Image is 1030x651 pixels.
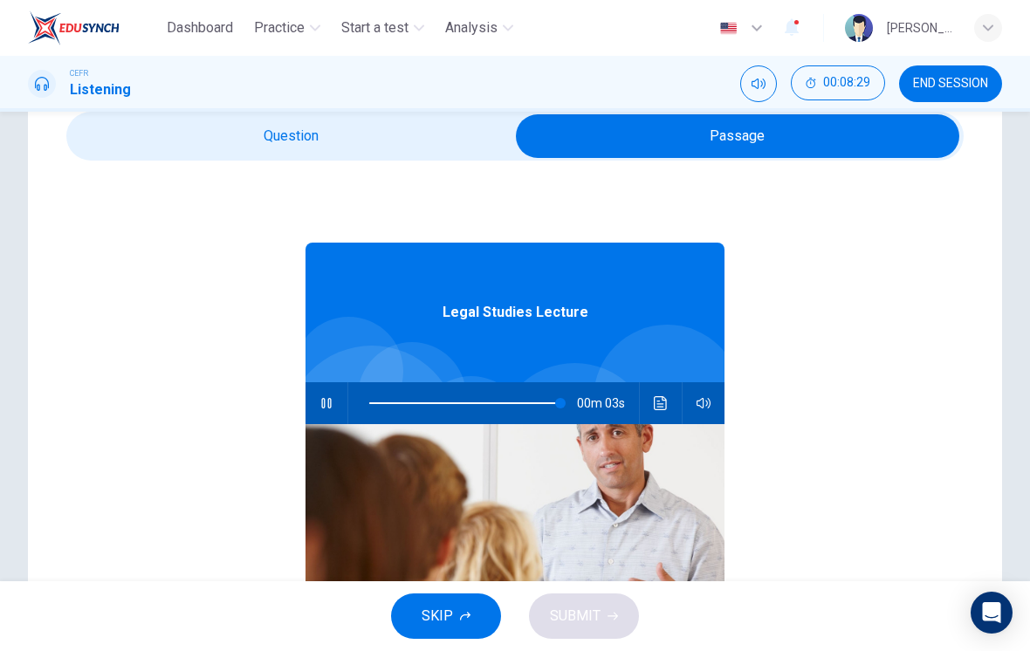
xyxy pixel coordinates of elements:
div: Hide [791,65,885,102]
button: Practice [247,12,327,44]
span: Analysis [445,17,498,38]
span: Dashboard [167,17,233,38]
h1: Listening [70,79,131,100]
div: Mute [740,65,777,102]
button: Dashboard [160,12,240,44]
button: Analysis [438,12,520,44]
span: 00m 03s [577,382,639,424]
button: Start a test [334,12,431,44]
span: Start a test [341,17,409,38]
button: END SESSION [899,65,1002,102]
span: SKIP [422,604,453,628]
span: END SESSION [913,77,988,91]
button: Click to see the audio transcription [647,382,675,424]
div: [PERSON_NAME] [PERSON_NAME] [PERSON_NAME] [887,17,953,38]
img: EduSynch logo [28,10,120,45]
span: Legal Studies Lecture [443,302,588,323]
img: Profile picture [845,14,873,42]
span: 00:08:29 [823,76,870,90]
img: en [718,22,739,35]
div: Open Intercom Messenger [971,592,1013,634]
span: CEFR [70,67,88,79]
span: Practice [254,17,305,38]
button: 00:08:29 [791,65,885,100]
a: EduSynch logo [28,10,160,45]
button: SKIP [391,593,501,639]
